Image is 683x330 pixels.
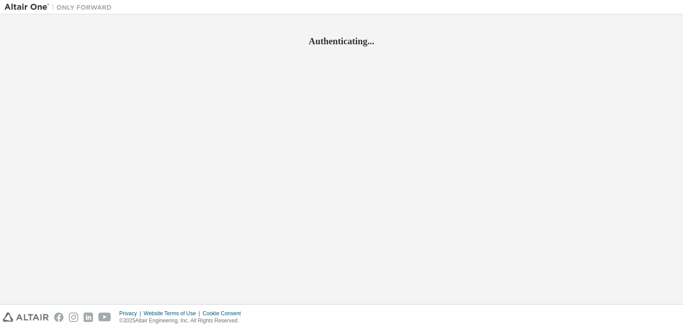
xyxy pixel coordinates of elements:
[4,3,116,12] img: Altair One
[202,310,246,317] div: Cookie Consent
[84,313,93,322] img: linkedin.svg
[3,313,49,322] img: altair_logo.svg
[4,35,679,47] h2: Authenticating...
[98,313,111,322] img: youtube.svg
[54,313,63,322] img: facebook.svg
[69,313,78,322] img: instagram.svg
[143,310,202,317] div: Website Terms of Use
[119,317,246,325] p: © 2025 Altair Engineering, Inc. All Rights Reserved.
[119,310,143,317] div: Privacy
